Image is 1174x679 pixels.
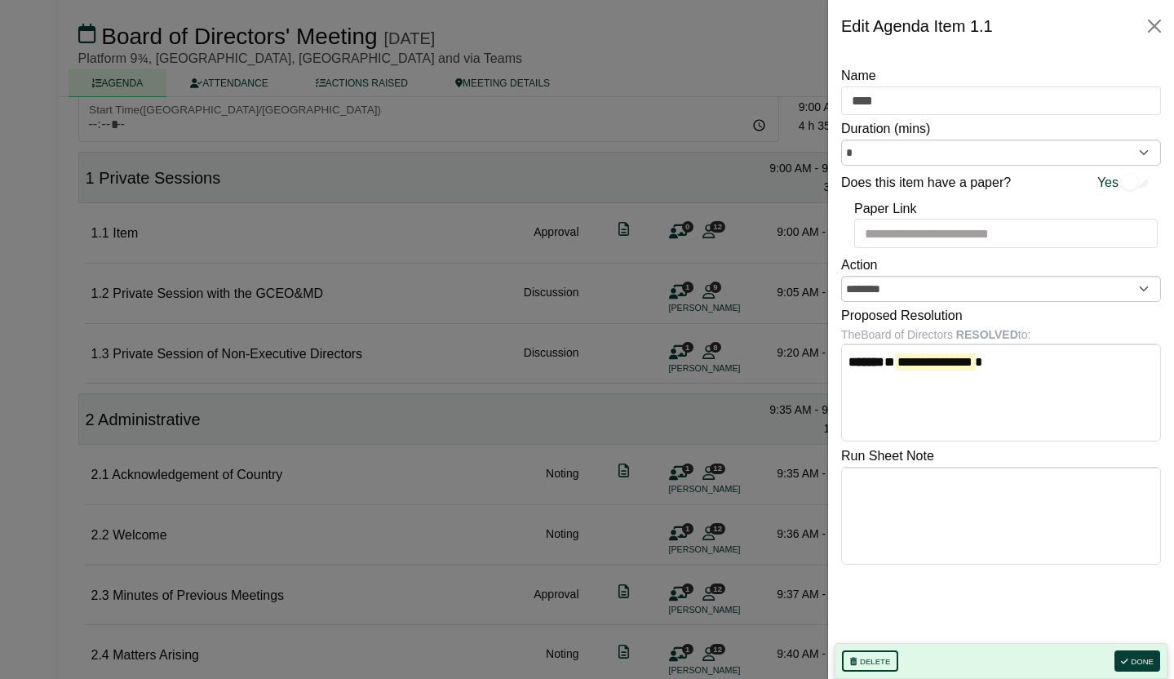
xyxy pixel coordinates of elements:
[956,328,1018,341] b: RESOLVED
[841,172,1011,193] label: Does this item have a paper?
[841,326,1161,344] div: The Board of Directors to:
[854,198,917,220] label: Paper Link
[841,13,993,39] div: Edit Agenda Item 1.1
[1114,650,1160,672] button: Done
[841,118,930,140] label: Duration (mins)
[841,446,934,467] label: Run Sheet Note
[842,650,898,672] button: Delete
[841,305,963,326] label: Proposed Resolution
[1097,172,1119,193] span: Yes
[841,65,876,87] label: Name
[1141,13,1167,39] button: Close
[841,255,877,276] label: Action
